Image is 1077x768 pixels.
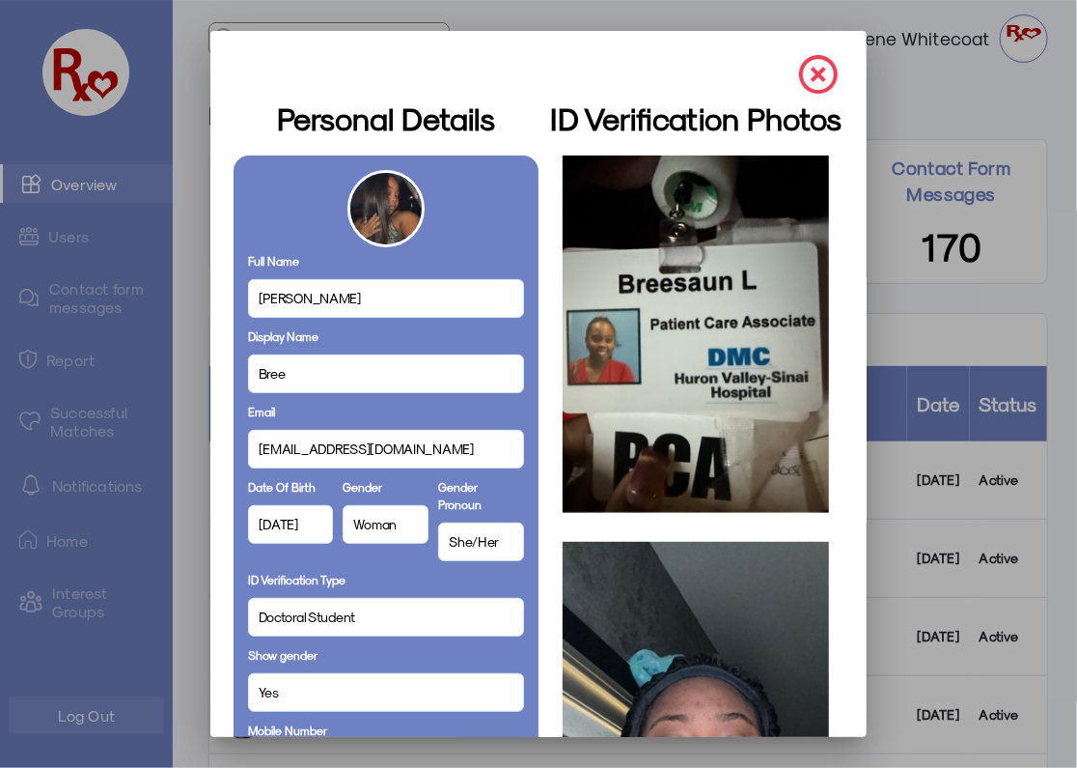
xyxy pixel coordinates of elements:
[248,327,318,345] label: Display Name
[248,252,299,270] label: Full Name
[259,682,279,702] span: Yes
[259,607,356,627] span: Doctoral Student
[248,646,318,664] label: Show gender
[438,478,524,513] label: Gender Pronoun
[259,514,298,534] span: [DATE]
[550,95,842,141] h3: ID Verification Photos
[277,95,495,141] h3: Personal Details
[259,439,474,459] span: [EMAIL_ADDRESS][DOMAIN_NAME]
[248,478,316,496] label: Date Of Birth
[259,363,286,384] span: Bree
[248,571,345,588] label: ID Verification Type
[248,403,275,420] label: Email
[259,288,361,308] span: [PERSON_NAME]
[449,531,499,552] span: She/Her
[248,722,327,739] label: Mobile Number
[343,478,382,496] label: Gender
[353,514,397,534] span: Woman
